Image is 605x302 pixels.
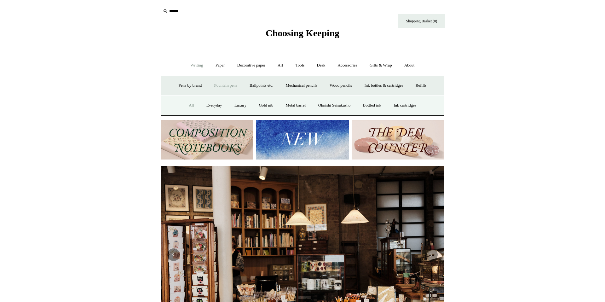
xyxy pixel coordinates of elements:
[280,77,323,94] a: Mechanical pencils
[183,97,200,114] a: All
[352,120,444,160] img: The Deli Counter
[388,97,422,114] a: Ink cartridges
[232,57,271,74] a: Decorative paper
[357,97,387,114] a: Bottled ink
[324,77,358,94] a: Wood pencils
[161,120,253,160] img: 202302 Composition ledgers.jpg__PID:69722ee6-fa44-49dd-a067-31375e5d54ec
[364,57,398,74] a: Gifts & Wrap
[280,97,312,114] a: Metal barrel
[266,28,339,38] span: Choosing Keeping
[229,97,252,114] a: Luxury
[311,57,331,74] a: Desk
[313,97,356,114] a: Ohnishi Seisakusho
[253,97,279,114] a: Gold nib
[266,33,339,37] a: Choosing Keeping
[167,248,180,261] button: Previous
[398,14,445,28] a: Shopping Basket (0)
[410,77,432,94] a: Refills
[290,57,310,74] a: Tools
[185,57,209,74] a: Writing
[425,248,438,261] button: Next
[332,57,363,74] a: Accessories
[244,77,279,94] a: Ballpoints etc.
[359,77,409,94] a: Ink bottles & cartridges
[208,77,243,94] a: Fountain pens
[173,77,208,94] a: Pens by brand
[210,57,231,74] a: Paper
[272,57,289,74] a: Art
[399,57,420,74] a: About
[201,97,228,114] a: Everyday
[256,120,349,160] img: New.jpg__PID:f73bdf93-380a-4a35-bcfe-7823039498e1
